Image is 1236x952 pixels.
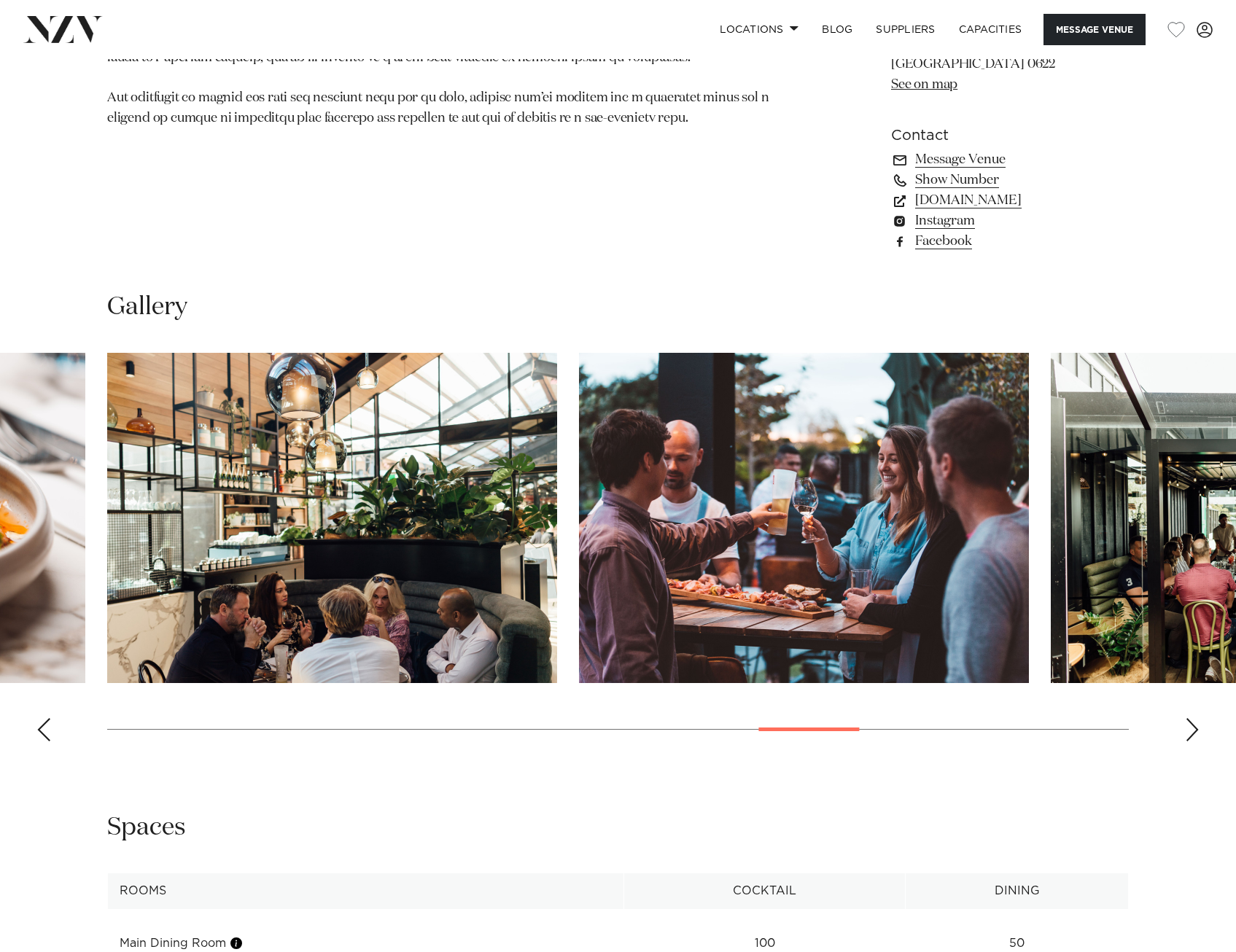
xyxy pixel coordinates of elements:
swiper-slide: 16 / 22 [579,353,1029,683]
a: Facebook [891,231,1129,251]
h2: Spaces [107,811,186,844]
th: Dining [906,873,1129,909]
button: Message Venue [1043,14,1146,45]
a: Capacities [947,14,1034,45]
img: nzv-logo.png [23,16,103,42]
h2: Gallery [107,291,187,324]
th: Rooms [108,873,624,909]
a: Locations [708,14,810,45]
a: SUPPLIERS [864,14,947,45]
a: Show Number [891,170,1129,190]
a: See on map [891,78,957,91]
th: Cocktail [624,873,906,909]
swiper-slide: 15 / 22 [107,353,557,683]
a: Instagram [891,211,1129,231]
a: BLOG [810,14,864,45]
a: Message Venue [891,149,1129,170]
a: [DOMAIN_NAME] [891,190,1129,211]
h6: Contact [891,125,1129,147]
